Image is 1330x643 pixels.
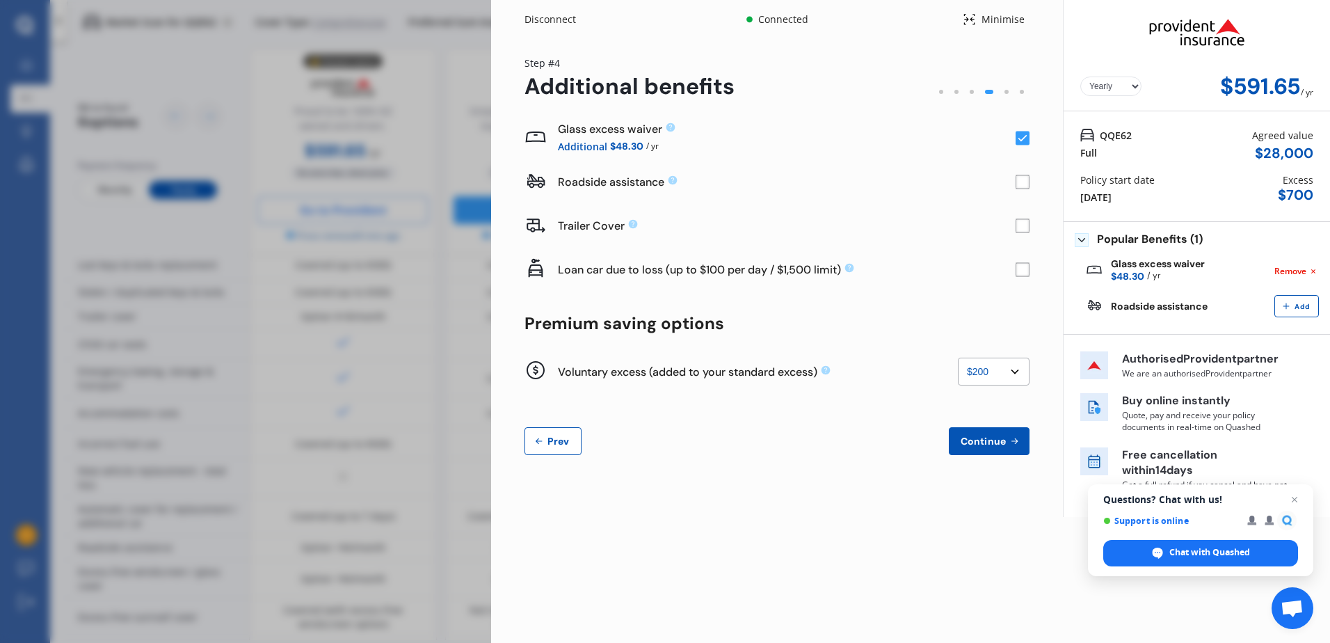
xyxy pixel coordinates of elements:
[1122,447,1289,479] p: Free cancellation within 14 days
[1255,145,1313,161] div: $ 28,000
[1100,128,1132,143] span: QQE62
[1272,587,1313,629] a: Open chat
[1292,303,1313,311] span: Add
[1252,128,1313,143] div: Agreed value
[524,56,735,70] div: Step # 4
[558,262,1016,277] div: Loan car due to loss (up to $100 per day / $1,500 limit)
[976,13,1029,26] div: Minimise
[1122,479,1289,502] p: Get a full refund if you cancel and have not made a claim within this period
[1080,190,1112,205] div: [DATE]
[1080,447,1108,475] img: free cancel icon
[1111,258,1205,284] div: Glass excess waiver
[1111,301,1208,312] div: Roadside assistance
[545,436,572,447] span: Prev
[558,122,1016,136] div: Glass excess waiver
[558,365,958,379] div: Voluntary excess (added to your standard excess)
[524,13,591,26] div: Disconnect
[1169,546,1250,559] span: Chat with Quashed
[1122,393,1289,409] p: Buy online instantly
[558,219,1016,233] div: Trailer Cover
[524,427,582,455] button: Prev
[1080,173,1155,187] div: Policy start date
[1127,6,1267,58] img: Provident.png
[1278,187,1313,203] div: $ 700
[1111,269,1144,284] span: $48.30
[1283,173,1313,187] div: Excess
[524,74,735,100] div: Additional benefits
[1147,269,1160,284] span: / yr
[1274,265,1306,278] span: Remove
[558,175,1016,189] div: Roadside assistance
[1122,367,1289,379] p: We are an authorised Provident partner
[558,138,607,154] span: Additional
[958,436,1009,447] span: Continue
[1097,233,1203,247] span: Popular Benefits (1)
[1080,393,1108,421] img: buy online icon
[949,427,1029,455] button: Continue
[1103,494,1298,505] span: Questions? Chat with us!
[1080,145,1097,160] div: Full
[646,138,659,154] span: / yr
[524,314,1029,333] div: Premium saving options
[610,138,643,154] span: $48.30
[1103,540,1298,566] span: Chat with Quashed
[1122,409,1289,433] p: Quote, pay and receive your policy documents in real-time on Quashed
[1103,516,1237,526] span: Support is online
[1301,74,1313,100] div: / yr
[755,13,810,26] div: Connected
[1122,351,1289,367] p: Authorised Provident partner
[1080,351,1108,379] img: insurer icon
[1220,74,1301,100] div: $591.65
